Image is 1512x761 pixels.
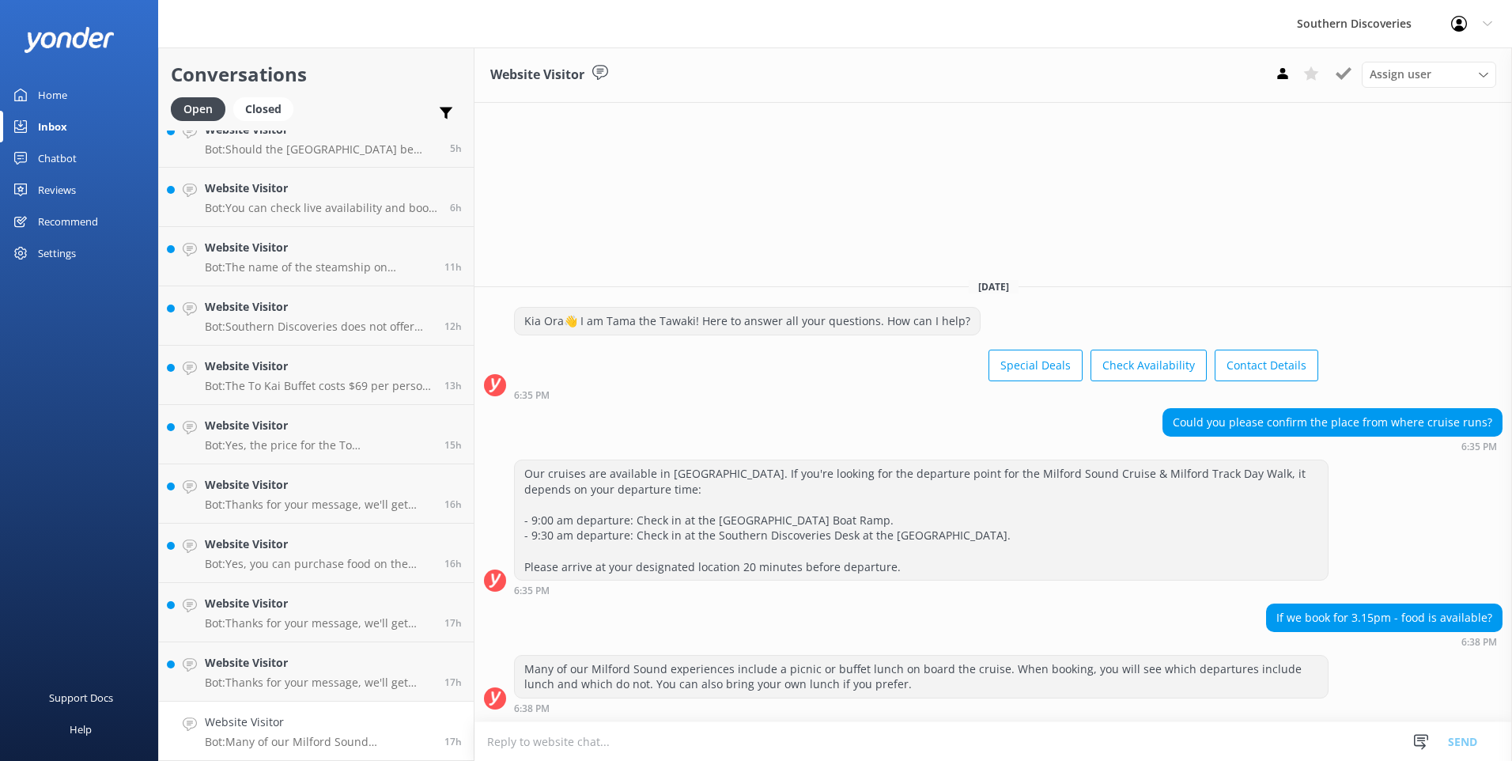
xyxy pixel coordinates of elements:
[171,59,462,89] h2: Conversations
[159,286,474,346] a: Website VisitorBot:Southern Discoveries does not offer customer parking at our [GEOGRAPHIC_DATA]....
[205,654,433,672] h4: Website Visitor
[38,237,76,269] div: Settings
[233,100,301,117] a: Closed
[159,227,474,286] a: Website VisitorBot:The name of the steamship on [GEOGRAPHIC_DATA] is the TSS Earnslaw.11h
[205,239,433,256] h4: Website Visitor
[514,702,1329,714] div: Sep 10 2025 06:38pm (UTC +12:00) Pacific/Auckland
[1163,409,1502,436] div: Could you please confirm the place from where cruise runs?
[205,498,433,512] p: Bot: Thanks for your message, we'll get back to you as soon as we can. You're also welcome to kee...
[38,111,67,142] div: Inbox
[514,389,1318,400] div: Sep 10 2025 06:35pm (UTC +12:00) Pacific/Auckland
[205,536,433,553] h4: Website Visitor
[38,142,77,174] div: Chatbot
[444,379,462,392] span: Sep 10 2025 10:43pm (UTC +12:00) Pacific/Auckland
[171,100,233,117] a: Open
[988,350,1083,381] button: Special Deals
[205,260,433,274] p: Bot: The name of the steamship on [GEOGRAPHIC_DATA] is the TSS Earnslaw.
[205,379,433,393] p: Bot: The To Kai Buffet costs $69 per person if you drive yourself to [GEOGRAPHIC_DATA] and join t...
[205,121,438,138] h4: Website Visitor
[49,682,113,714] div: Support Docs
[205,735,433,749] p: Bot: Many of our Milford Sound experiences include a picnic or buffet lunch on board the cruise. ...
[205,142,438,157] p: Bot: Should the [GEOGRAPHIC_DATA] be closed on your day of travel and this has disrupted your cru...
[514,391,550,400] strong: 6:35 PM
[444,735,462,748] span: Sep 10 2025 06:38pm (UTC +12:00) Pacific/Auckland
[1091,350,1207,381] button: Check Availability
[1461,638,1497,647] strong: 6:38 PM
[38,206,98,237] div: Recommend
[205,201,438,215] p: Bot: You can check live availability and book your Milford Sound adventure on our website.
[1362,62,1496,87] div: Assign User
[444,438,462,452] span: Sep 10 2025 09:03pm (UTC +12:00) Pacific/Auckland
[969,280,1019,293] span: [DATE]
[205,180,438,197] h4: Website Visitor
[515,460,1328,580] div: Our cruises are available in [GEOGRAPHIC_DATA]. If you're looking for the departure point for the...
[515,308,980,335] div: Kia Ora👋 I am Tama the Tawaki! Here to answer all your questions. How can I help?
[444,260,462,274] span: Sep 11 2025 12:47am (UTC +12:00) Pacific/Auckland
[159,108,474,168] a: Website VisitorBot:Should the [GEOGRAPHIC_DATA] be closed on your day of travel and this has disr...
[159,524,474,583] a: Website VisitorBot:Yes, you can purchase food on the Milford Sound Nature Cruise. There are two o...
[38,174,76,206] div: Reviews
[70,714,92,745] div: Help
[205,476,433,494] h4: Website Visitor
[490,65,584,85] h3: Website Visitor
[515,656,1328,698] div: Many of our Milford Sound experiences include a picnic or buffet lunch on board the cruise. When ...
[514,586,550,596] strong: 6:35 PM
[444,498,462,511] span: Sep 10 2025 08:22pm (UTC +12:00) Pacific/Auckland
[1370,66,1431,83] span: Assign user
[205,298,433,316] h4: Website Visitor
[159,702,474,761] a: Website VisitorBot:Many of our Milford Sound experiences include a picnic or buffet lunch on boar...
[205,320,433,334] p: Bot: Southern Discoveries does not offer customer parking at our [GEOGRAPHIC_DATA]. However, ther...
[38,79,67,111] div: Home
[233,97,293,121] div: Closed
[159,168,474,227] a: Website VisitorBot:You can check live availability and book your Milford Sound adventure on our w...
[159,583,474,642] a: Website VisitorBot:Thanks for your message, we'll get back to you as soon as we can. You're also ...
[171,97,225,121] div: Open
[205,676,433,690] p: Bot: Thanks for your message, we'll get back to you as soon as we can. You're also welcome to kee...
[205,616,433,630] p: Bot: Thanks for your message, we'll get back to you as soon as we can. You're also welcome to kee...
[205,714,433,731] h4: Website Visitor
[1162,441,1503,452] div: Sep 10 2025 06:35pm (UTC +12:00) Pacific/Auckland
[159,464,474,524] a: Website VisitorBot:Thanks for your message, we'll get back to you as soon as we can. You're also ...
[444,676,462,689] span: Sep 10 2025 07:13pm (UTC +12:00) Pacific/Auckland
[205,595,433,612] h4: Website Visitor
[1267,604,1502,631] div: If we book for 3.15pm - food is available?
[205,358,433,375] h4: Website Visitor
[1266,636,1503,647] div: Sep 10 2025 06:38pm (UTC +12:00) Pacific/Auckland
[444,320,462,333] span: Sep 10 2025 11:46pm (UTC +12:00) Pacific/Auckland
[450,201,462,214] span: Sep 11 2025 05:47am (UTC +12:00) Pacific/Auckland
[514,585,1329,596] div: Sep 10 2025 06:35pm (UTC +12:00) Pacific/Auckland
[205,417,433,434] h4: Website Visitor
[444,557,462,570] span: Sep 10 2025 07:58pm (UTC +12:00) Pacific/Auckland
[444,616,462,630] span: Sep 10 2025 07:17pm (UTC +12:00) Pacific/Auckland
[159,642,474,702] a: Website VisitorBot:Thanks for your message, we'll get back to you as soon as we can. You're also ...
[514,704,550,714] strong: 6:38 PM
[450,142,462,155] span: Sep 11 2025 06:43am (UTC +12:00) Pacific/Auckland
[1461,442,1497,452] strong: 6:35 PM
[205,557,433,571] p: Bot: Yes, you can purchase food on the Milford Sound Nature Cruise. There are two options availab...
[159,346,474,405] a: Website VisitorBot:The To Kai Buffet costs $69 per person if you drive yourself to [GEOGRAPHIC_DA...
[1215,350,1318,381] button: Contact Details
[24,27,115,53] img: yonder-white-logo.png
[205,438,433,452] p: Bot: Yes, the price for the To [PERSON_NAME] is $69 per person.
[159,405,474,464] a: Website VisitorBot:Yes, the price for the To [PERSON_NAME] is $69 per person.15h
